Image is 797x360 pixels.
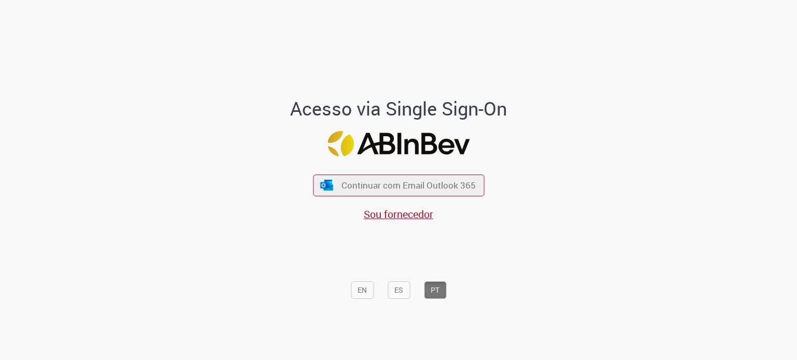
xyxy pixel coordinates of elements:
img: ícone Azure/Microsoft 360 [320,180,334,191]
a: Sou fornecedor [364,207,433,221]
button: EN [351,281,374,299]
h1: Acesso via Single Sign-On [255,98,543,119]
span: Continuar com Email Outlook 365 [341,179,476,191]
button: ES [388,281,410,299]
img: Logo ABInBev [327,131,470,156]
button: ícone Azure/Microsoft 360 Continuar com Email Outlook 365 [313,175,484,196]
button: PT [424,281,446,299]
